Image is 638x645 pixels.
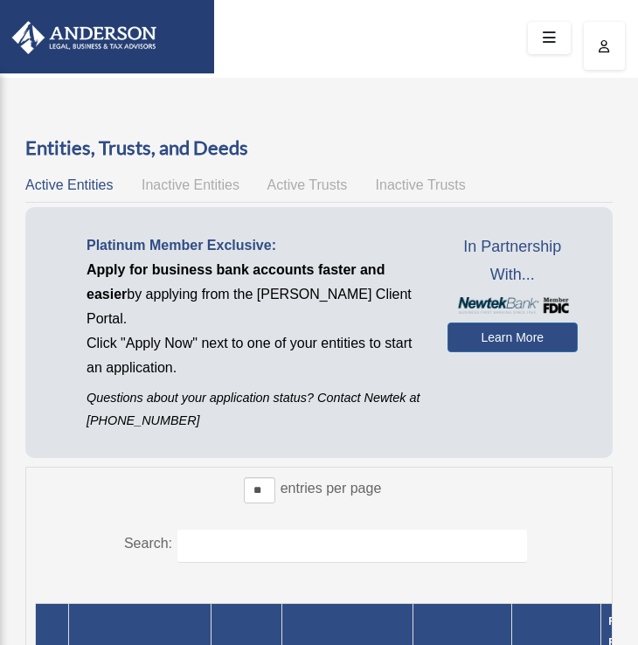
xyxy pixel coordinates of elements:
span: Inactive Entities [142,177,239,192]
p: Platinum Member Exclusive: [87,233,421,258]
img: NewtekBankLogoSM.png [456,297,569,314]
span: Apply for business bank accounts faster and easier [87,262,385,302]
h3: Entities, Trusts, and Deeds [25,135,613,162]
span: Active Trusts [267,177,348,192]
p: by applying from the [PERSON_NAME] Client Portal. [87,258,421,331]
p: Questions about your application status? Contact Newtek at [PHONE_NUMBER] [87,387,421,431]
span: Inactive Trusts [376,177,466,192]
label: Search: [124,536,172,551]
a: Learn More [447,322,578,352]
label: entries per page [281,481,382,496]
span: Active Entities [25,177,113,192]
span: In Partnership With... [447,233,578,288]
p: Click "Apply Now" next to one of your entities to start an application. [87,331,421,380]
